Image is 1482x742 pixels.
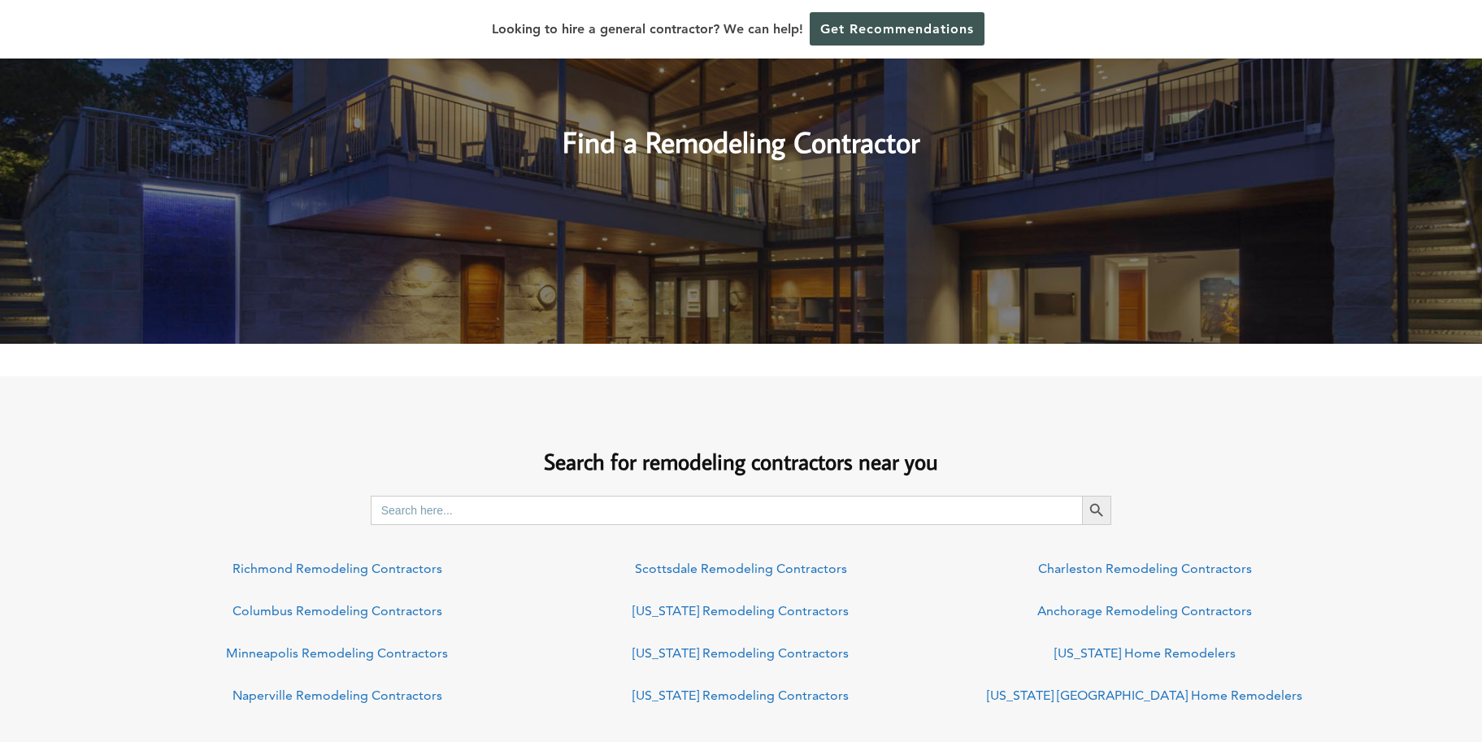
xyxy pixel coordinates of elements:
[810,12,984,46] a: Get Recommendations
[632,603,849,618] a: [US_STATE] Remodeling Contractors
[987,688,1302,703] a: [US_STATE] [GEOGRAPHIC_DATA] Home Remodelers
[371,496,1083,525] input: Search here...
[632,688,849,703] a: [US_STATE] Remodeling Contractors
[233,561,442,576] a: Richmond Remodeling Contractors
[226,645,448,661] a: Minneapolis Remodeling Contractors
[1170,625,1462,722] iframe: Drift Widget Chat Controller
[1088,501,1106,519] svg: Search
[396,91,1087,164] h2: Find a Remodeling Contractor
[635,561,847,576] a: Scottsdale Remodeling Contractors
[233,688,442,703] a: Naperville Remodeling Contractors
[1037,603,1252,618] a: Anchorage Remodeling Contractors
[632,645,849,661] a: [US_STATE] Remodeling Contractors
[1038,561,1252,576] a: Charleston Remodeling Contractors
[1054,645,1236,661] a: [US_STATE] Home Remodelers
[233,603,442,618] a: Columbus Remodeling Contractors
